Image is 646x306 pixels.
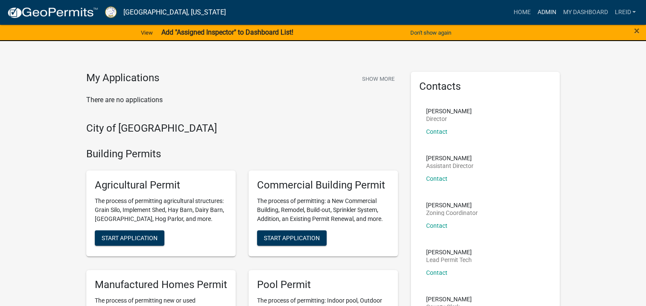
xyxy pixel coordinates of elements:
h4: City of [GEOGRAPHIC_DATA] [86,122,398,135]
button: Close [634,26,640,36]
p: [PERSON_NAME] [426,249,472,255]
a: Admin [534,4,559,21]
p: [PERSON_NAME] [426,202,478,208]
p: Director [426,116,472,122]
h5: Commercial Building Permit [257,179,389,191]
strong: Add "Assigned Inspector" to Dashboard List! [161,28,293,36]
button: Start Application [257,230,327,246]
h5: Agricultural Permit [95,179,227,191]
p: [PERSON_NAME] [426,296,472,302]
a: View [137,26,156,40]
h5: Contacts [419,80,552,93]
button: Don't show again [407,26,455,40]
p: Assistant Director [426,163,474,169]
span: Start Application [102,234,158,241]
h4: Building Permits [86,148,398,160]
h5: Manufactured Homes Permit [95,279,227,291]
span: Start Application [264,234,320,241]
a: LREID [611,4,639,21]
p: [PERSON_NAME] [426,108,472,114]
p: Lead Permit Tech [426,257,472,263]
button: Show More [359,72,398,86]
a: Contact [426,128,447,135]
p: There are no applications [86,95,398,105]
a: Contact [426,269,447,276]
span: × [634,25,640,37]
a: My Dashboard [559,4,611,21]
a: [GEOGRAPHIC_DATA], [US_STATE] [123,5,226,20]
p: The process of permitting agricultural structures: Grain Silo, Implement Shed, Hay Barn, Dairy Ba... [95,197,227,224]
a: Home [510,4,534,21]
button: Start Application [95,230,164,246]
p: Zoning Coordinator [426,210,478,216]
p: The process of permitting: a New Commercial Building, Remodel, Build-out, Sprinkler System, Addit... [257,197,389,224]
img: Putnam County, Georgia [105,6,117,18]
p: [PERSON_NAME] [426,155,474,161]
h4: My Applications [86,72,159,85]
a: Contact [426,175,447,182]
h5: Pool Permit [257,279,389,291]
a: Contact [426,222,447,229]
